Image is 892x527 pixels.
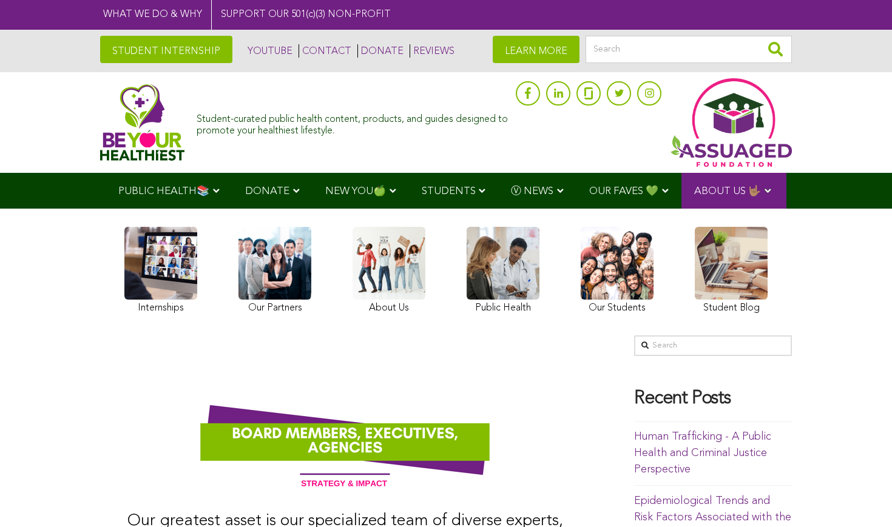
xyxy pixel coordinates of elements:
[422,186,476,196] span: STUDENTS
[299,44,351,58] a: CONTACT
[100,36,232,63] a: STUDENT INTERNSHIP
[586,36,792,63] input: Search
[831,469,892,527] iframe: Chat Widget
[197,108,510,137] div: Student-curated public health content, products, and guides designed to promote your healthiest l...
[671,78,792,167] img: Assuaged App
[357,44,404,58] a: DONATE
[245,44,292,58] a: YOUTUBE
[245,186,289,196] span: DONATE
[584,87,593,99] img: glassdoor
[589,186,658,196] span: OUR FAVES 💚
[410,44,454,58] a: REVIEWS
[694,186,761,196] span: ABOUT US 🤟🏽
[100,173,792,209] div: Navigation Menu
[634,431,771,475] a: Human Trafficking - A Public Health and Criminal Justice Perspective
[118,186,209,196] span: PUBLIC HEALTH📚
[634,335,792,356] input: Search
[493,36,579,63] a: LEARN MORE
[634,389,792,409] h4: Recent Posts
[325,186,386,196] span: NEW YOU🍏
[511,186,553,196] span: Ⓥ NEWS
[100,379,590,501] img: Dream-Team-Team-Stand-Up-Loyal-Board-Members-Banner-Assuaged
[100,84,184,161] img: Assuaged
